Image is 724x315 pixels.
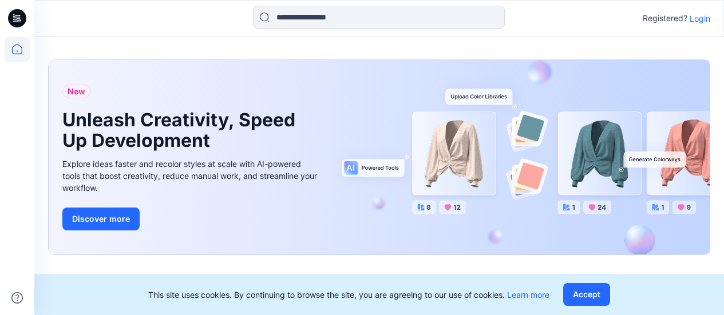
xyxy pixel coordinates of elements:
[62,158,320,194] div: Explore ideas faster and recolor styles at scale with AI-powered tools that boost creativity, red...
[62,208,320,230] a: Discover more
[62,110,303,151] h1: Unleash Creativity, Speed Up Development
[643,11,687,25] p: Registered?
[690,13,710,25] p: Login
[563,283,610,306] button: Accept
[68,85,85,98] span: New
[148,289,549,301] p: This site uses cookies. By continuing to browse the site, you are agreeing to our use of cookies.
[62,208,140,230] button: Discover more
[507,290,549,300] a: Learn more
